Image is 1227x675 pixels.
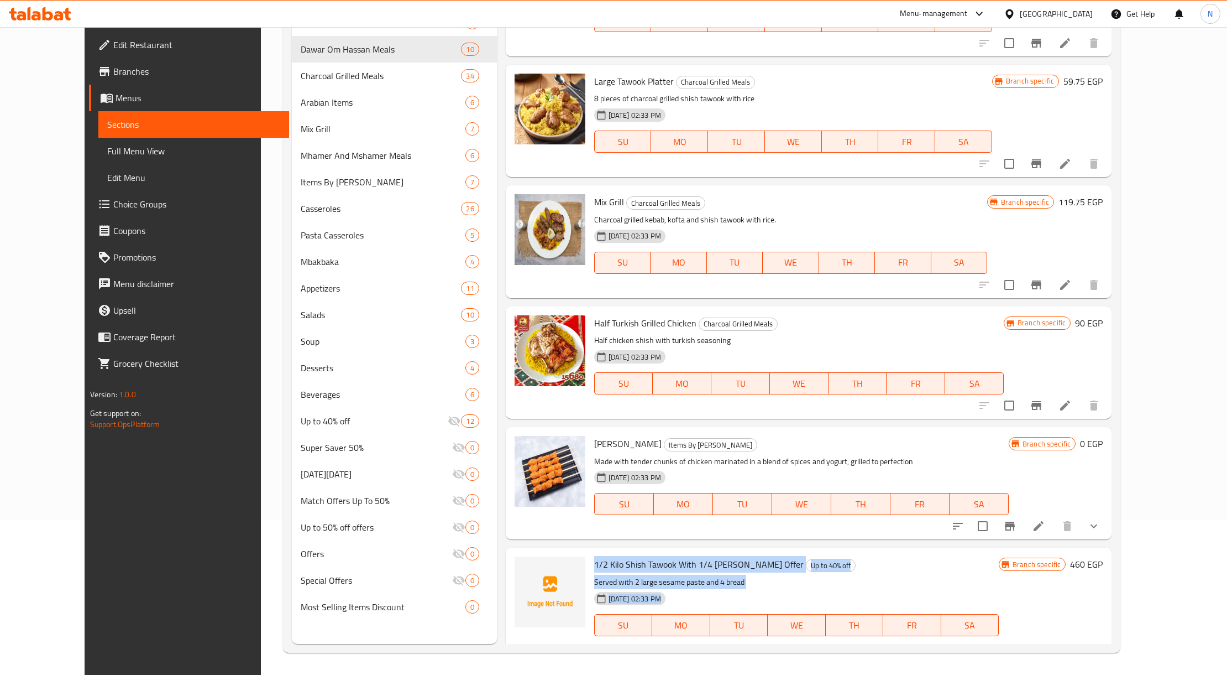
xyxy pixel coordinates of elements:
[1054,513,1081,539] button: delete
[89,217,290,244] a: Coupons
[461,414,479,428] div: items
[940,134,988,150] span: SA
[466,336,479,347] span: 3
[656,134,704,150] span: MO
[465,600,479,614] div: items
[89,324,290,350] a: Coverage Report
[301,600,465,614] span: Most Selling Items Discount
[713,493,772,515] button: TU
[113,224,281,237] span: Coupons
[830,617,879,634] span: TH
[594,213,987,227] p: Charcoal grilled kebab, kofta and shish tawook with rice.
[594,194,624,210] span: Mix Grill
[941,614,999,636] button: SA
[301,574,452,587] div: Special Offers
[997,197,1053,207] span: Branch specific
[90,387,117,402] span: Version:
[604,231,665,241] span: [DATE] 02:33 PM
[1081,392,1107,419] button: delete
[935,131,992,153] button: SA
[301,122,465,136] span: Mix Grill
[699,318,777,330] span: Charcoal Grilled Meals
[465,335,479,348] div: items
[1058,399,1072,412] a: Edit menu item
[652,614,710,636] button: MO
[90,417,160,432] a: Support.OpsPlatform
[878,131,935,153] button: FR
[301,521,452,534] span: Up to 50% off offers
[768,614,826,636] button: WE
[599,376,649,392] span: SU
[461,43,479,56] div: items
[763,252,819,274] button: WE
[826,614,884,636] button: TH
[107,171,281,184] span: Edit Menu
[89,32,290,58] a: Edit Restaurant
[594,131,652,153] button: SU
[301,388,465,401] div: Beverages
[626,196,705,210] div: Charcoal Grilled Meals
[292,434,497,461] div: Super Saver 50%0
[945,513,971,539] button: sort-choices
[998,152,1021,175] span: Select to update
[1081,150,1107,177] button: delete
[658,496,709,512] span: MO
[301,69,462,82] span: Charcoal Grilled Meals
[604,352,665,362] span: [DATE] 02:33 PM
[770,372,829,394] button: WE
[707,252,763,274] button: TU
[452,574,465,587] svg: Inactive section
[107,118,281,131] span: Sections
[604,594,665,604] span: [DATE] 02:33 PM
[465,96,479,109] div: items
[465,547,479,560] div: items
[292,302,497,328] div: Salads10
[772,617,821,634] span: WE
[1058,157,1072,170] a: Edit menu item
[710,614,768,636] button: TU
[461,202,479,215] div: items
[940,13,988,29] span: SA
[515,315,585,386] img: Half Turkish Grilled Chicken
[890,493,950,515] button: FR
[465,229,479,242] div: items
[98,138,290,164] a: Full Menu View
[292,461,497,487] div: [DATE][DATE]0
[599,255,646,271] span: SU
[301,43,462,56] span: Dawar Om Hassan Meals
[515,194,585,265] img: Mix Grill
[594,556,804,573] span: 1/2 Kilo Shish Tawook With 1/4 [PERSON_NAME] Offer
[824,255,871,271] span: TH
[98,164,290,191] a: Edit Menu
[833,376,883,392] span: TH
[1087,520,1100,533] svg: Show Choices
[292,355,497,381] div: Desserts4
[831,493,890,515] button: TH
[448,414,461,428] svg: Inactive section
[891,376,941,392] span: FR
[301,96,465,109] span: Arabian Items
[301,468,452,481] span: [DATE][DATE]
[301,202,462,215] span: Casseroles
[466,469,479,480] span: 0
[301,441,452,454] span: Super Saver 50%
[594,315,696,331] span: Half Turkish Grilled Chicken
[89,85,290,111] a: Menus
[676,76,755,89] div: Charcoal Grilled Meals
[1008,559,1065,570] span: Branch specific
[292,487,497,514] div: Match Offers Up To 50%0
[599,617,648,634] span: SU
[301,335,465,348] span: Soup
[292,142,497,169] div: Mhamer And Mshamer Meals6
[89,191,290,217] a: Choice Groups
[89,271,290,297] a: Menu disclaimer
[301,547,452,560] span: Offers
[1058,278,1072,292] a: Edit menu item
[604,472,665,483] span: [DATE] 02:33 PM
[466,124,479,134] span: 7
[301,361,465,375] span: Desserts
[301,255,465,268] span: Mbakbaka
